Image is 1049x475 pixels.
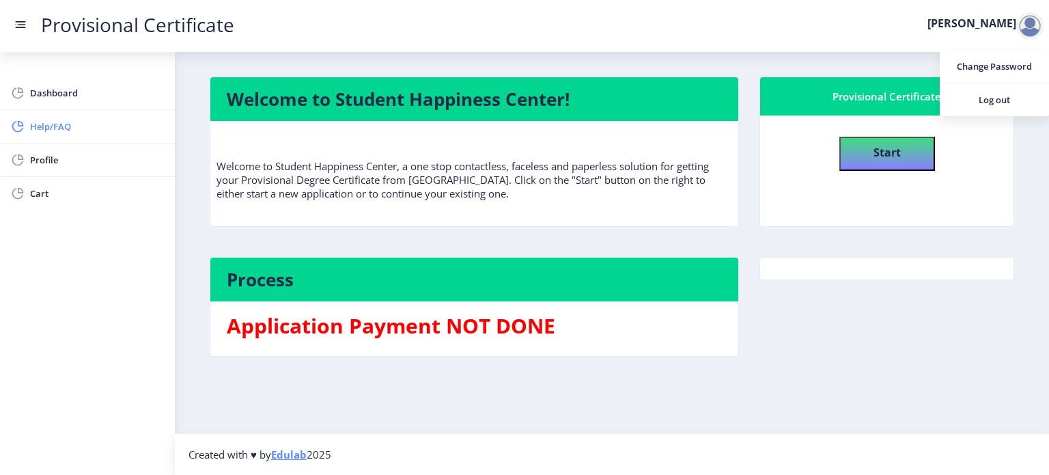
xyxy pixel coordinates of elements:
a: Provisional Certificate [27,18,248,32]
b: Start [873,145,901,160]
label: [PERSON_NAME] [927,18,1016,29]
h4: Welcome to Student Happiness Center! [227,88,722,110]
span: Log out [951,92,1038,108]
a: Edulab [271,448,307,461]
h4: Process [227,269,722,290]
p: Welcome to Student Happiness Center, a one stop contactless, faceless and paperless solution for ... [216,132,732,200]
h3: Application Payment NOT DONE [227,312,722,340]
div: Provisional Certificate [777,88,997,105]
span: Created with ♥ by 2025 [188,448,331,461]
span: Help/FAQ [30,118,164,135]
span: Profile [30,152,164,168]
a: Change Password [940,50,1049,83]
a: Log out [940,83,1049,116]
span: Cart [30,185,164,202]
button: Start [839,137,935,171]
span: Change Password [951,58,1038,74]
span: Dashboard [30,85,164,101]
